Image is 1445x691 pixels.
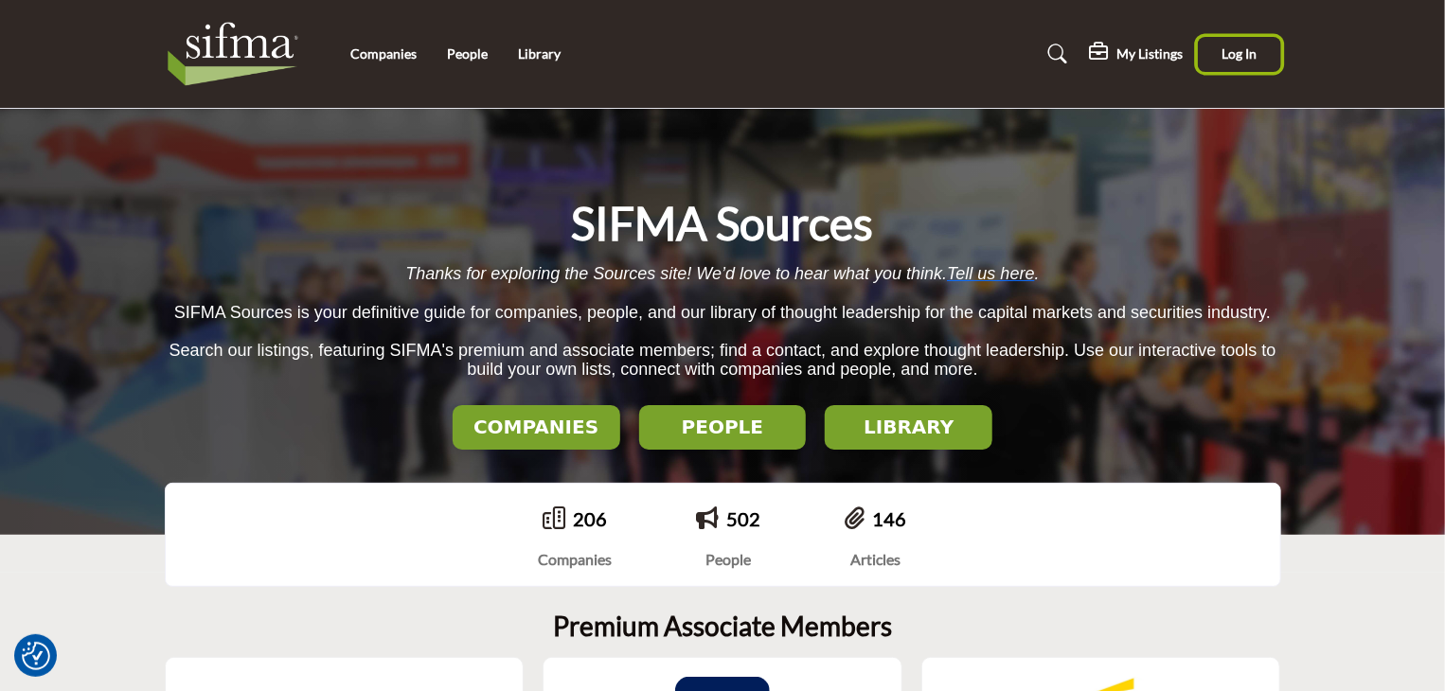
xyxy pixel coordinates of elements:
div: Articles [845,548,906,571]
a: 206 [574,507,608,530]
a: People [447,45,488,62]
a: Library [518,45,561,62]
span: Search our listings, featuring SIFMA's premium and associate members; find a contact, and explore... [169,341,1276,380]
a: Tell us here [947,264,1034,283]
button: LIBRARY [825,405,992,450]
button: PEOPLE [639,405,807,450]
h5: My Listings [1117,45,1184,62]
img: Site Logo [165,16,312,92]
h2: LIBRARY [830,416,987,438]
h2: PEOPLE [645,416,801,438]
span: Thanks for exploring the Sources site! We’d love to hear what you think. . [405,264,1039,283]
a: Search [1029,39,1079,69]
div: My Listings [1090,43,1184,65]
a: 502 [727,507,761,530]
span: Log In [1222,45,1257,62]
a: Companies [350,45,417,62]
img: Revisit consent button [22,642,50,670]
h2: Premium Associate Members [553,611,892,643]
h2: COMPANIES [458,416,615,438]
h1: SIFMA Sources [572,194,874,253]
button: COMPANIES [453,405,620,450]
a: 146 [872,507,906,530]
button: Log In [1198,37,1281,72]
button: Consent Preferences [22,642,50,670]
div: Companies [539,548,613,571]
span: SIFMA Sources is your definitive guide for companies, people, and our library of thought leadersh... [174,303,1271,322]
div: People [697,548,761,571]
